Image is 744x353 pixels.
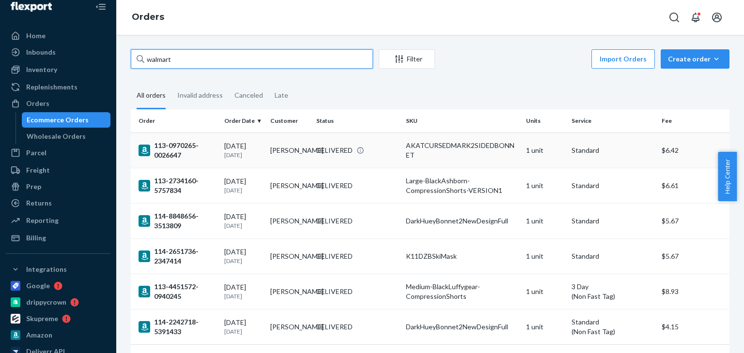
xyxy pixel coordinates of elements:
div: Returns [26,198,52,208]
td: 1 unit [522,238,568,274]
a: Skupreme [6,311,110,326]
td: [PERSON_NAME] [266,274,312,309]
th: Order Date [220,109,266,132]
td: [PERSON_NAME] [266,238,312,274]
th: Status [312,109,402,132]
div: 114-8848656-3513809 [139,211,217,231]
p: [DATE] [224,327,263,336]
a: Parcel [6,145,110,161]
div: AKATCURSEDMARK2SIDEDBONNET [406,141,518,160]
td: 1 unit [522,309,568,344]
div: [DATE] [224,176,263,194]
a: Home [6,28,110,44]
td: [PERSON_NAME] [266,168,312,203]
div: Freight [26,165,50,175]
p: [DATE] [224,186,263,194]
p: Standard [572,181,653,191]
div: All orders [137,83,166,109]
td: [PERSON_NAME] [266,132,312,168]
div: 113-0970265-0026647 [139,141,217,160]
th: Units [522,109,568,132]
a: Ecommerce Orders [22,112,111,128]
td: [PERSON_NAME] [266,309,312,344]
th: Order [131,109,220,132]
th: Fee [658,109,729,132]
div: Invalid address [177,83,223,108]
a: Inbounds [6,44,110,60]
p: Standard [572,317,653,327]
div: Wholesale Orders [27,132,86,141]
div: (Non Fast Tag) [572,327,653,337]
ol: breadcrumbs [124,3,172,31]
td: $6.61 [658,168,729,203]
div: Customer [270,117,309,125]
a: Orders [132,12,164,22]
div: Inbounds [26,47,56,57]
div: 114-2242718-5391433 [139,317,217,337]
a: Replenishments [6,79,110,95]
a: Billing [6,230,110,246]
a: Returns [6,195,110,211]
p: [DATE] [224,292,263,300]
a: Amazon [6,327,110,343]
div: DarkHueyBonnet2NewDesignFull [406,322,518,332]
td: $6.42 [658,132,729,168]
button: Filter [379,49,435,69]
div: Canceled [234,83,263,108]
div: Prep [26,182,41,191]
div: DELIVERED [316,251,353,261]
div: [DATE] [224,141,263,159]
a: drippycrown [6,294,110,310]
div: Billing [26,233,46,243]
div: 113-2734160-5757834 [139,176,217,195]
div: [DATE] [224,282,263,300]
div: drippycrown [26,297,66,307]
div: K11DZBSkiMask [406,251,518,261]
div: Replenishments [26,82,77,92]
button: Import Orders [591,49,655,69]
div: [DATE] [224,318,263,336]
button: Open Search Box [665,8,684,27]
div: Create order [668,54,722,64]
div: Filter [379,54,434,64]
div: Orders [26,99,49,108]
p: [DATE] [224,151,263,159]
p: Standard [572,251,653,261]
div: [DATE] [224,247,263,265]
button: Help Center [718,152,737,201]
div: Integrations [26,265,67,274]
td: 1 unit [522,203,568,238]
td: $5.67 [658,238,729,274]
div: 114-2651736-2347414 [139,247,217,266]
td: $5.67 [658,203,729,238]
div: DELIVERED [316,181,353,191]
p: [DATE] [224,257,263,265]
div: Amazon [26,330,52,340]
div: Google [26,281,50,291]
td: $4.15 [658,309,729,344]
td: 1 unit [522,168,568,203]
div: DELIVERED [316,287,353,296]
div: [DATE] [224,212,263,230]
button: Integrations [6,262,110,277]
td: 1 unit [522,132,568,168]
div: Medium-BlackLuffygear-CompressionShorts [406,282,518,301]
div: Skupreme [26,314,58,324]
input: Search orders [131,49,373,69]
td: 1 unit [522,274,568,309]
div: Home [26,31,46,41]
img: Flexport logo [11,2,52,12]
a: Reporting [6,213,110,228]
button: Open notifications [686,8,705,27]
div: Reporting [26,216,59,225]
td: $8.93 [658,274,729,309]
div: Inventory [26,65,57,74]
div: Late [275,83,288,108]
div: DELIVERED [316,146,353,155]
div: Ecommerce Orders [27,115,89,125]
p: 3 Day [572,282,653,292]
a: Google [6,278,110,294]
a: Prep [6,179,110,194]
a: Wholesale Orders [22,129,111,144]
